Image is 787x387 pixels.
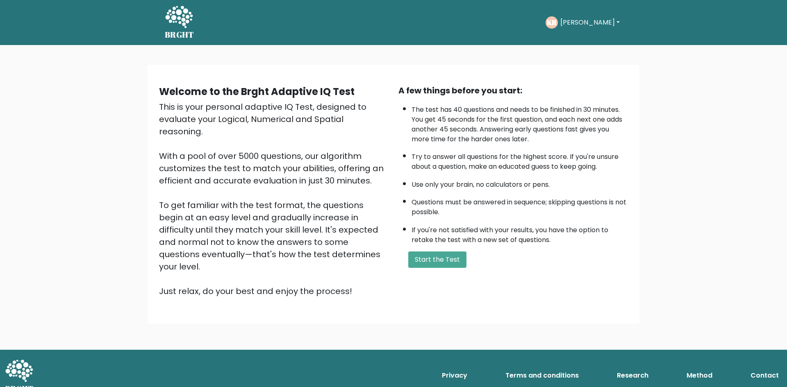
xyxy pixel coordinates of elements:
[165,30,194,40] h5: BRGHT
[547,18,557,27] text: KR
[683,367,716,384] a: Method
[412,176,628,190] li: Use only your brain, no calculators or pens.
[408,251,466,268] button: Start the Test
[747,367,782,384] a: Contact
[614,367,652,384] a: Research
[159,85,355,98] b: Welcome to the Brght Adaptive IQ Test
[398,84,628,97] div: A few things before you start:
[165,3,194,42] a: BRGHT
[502,367,582,384] a: Terms and conditions
[439,367,471,384] a: Privacy
[412,193,628,217] li: Questions must be answered in sequence; skipping questions is not possible.
[412,101,628,144] li: The test has 40 questions and needs to be finished in 30 minutes. You get 45 seconds for the firs...
[412,221,628,245] li: If you're not satisfied with your results, you have the option to retake the test with a new set ...
[558,17,622,28] button: [PERSON_NAME]
[159,101,389,297] div: This is your personal adaptive IQ Test, designed to evaluate your Logical, Numerical and Spatial ...
[412,148,628,172] li: Try to answer all questions for the highest score. If you're unsure about a question, make an edu...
